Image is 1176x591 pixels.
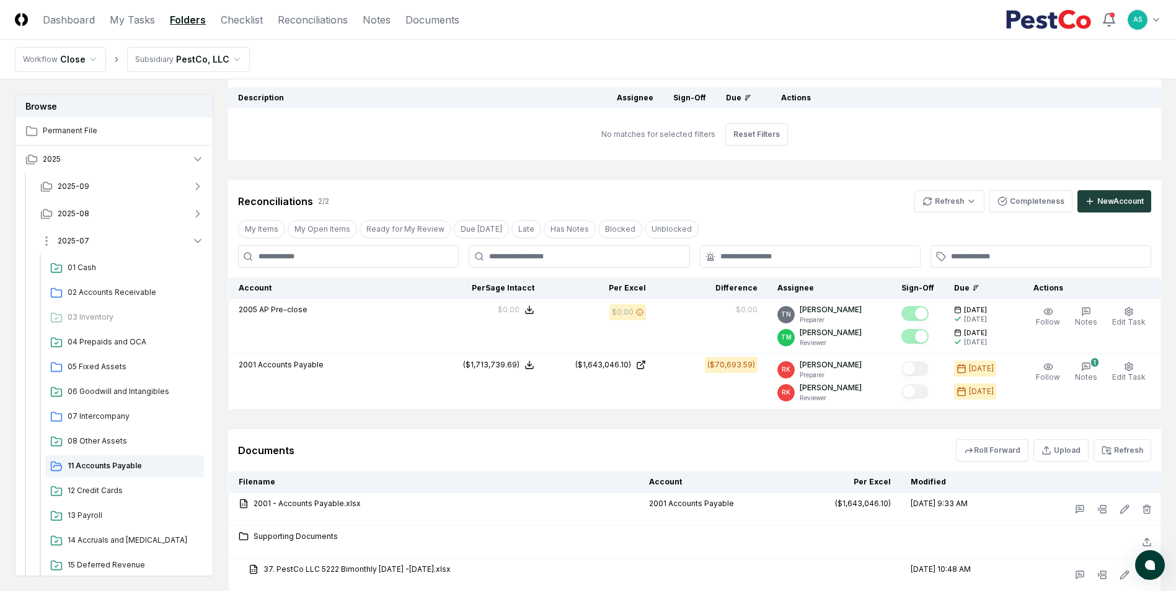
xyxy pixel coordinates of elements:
[800,304,862,315] p: [PERSON_NAME]
[781,310,791,319] span: TN
[901,471,1015,493] th: Modified
[1036,372,1060,382] span: Follow
[23,54,58,65] div: Workflow
[45,331,204,354] a: 04 Prepaids and OCA
[1023,282,1151,294] div: Actions
[800,327,862,338] p: [PERSON_NAME]
[800,359,862,370] p: [PERSON_NAME]
[1133,15,1142,24] span: AS
[901,361,929,376] button: Mark complete
[45,554,204,577] a: 15 Deferred Revenue
[663,87,716,108] th: Sign-Off
[612,307,634,318] div: $0.00
[43,125,204,136] span: Permanent File
[782,365,790,374] span: RK
[360,220,451,239] button: Ready for My Review
[964,328,987,338] span: [DATE]
[170,12,206,27] a: Folders
[954,282,1004,294] div: Due
[238,194,313,209] div: Reconciliations
[969,386,994,397] div: [DATE]
[544,220,596,239] button: Has Notes
[363,12,391,27] a: Notes
[15,13,28,26] img: Logo
[1126,9,1149,31] button: AS
[575,359,631,370] div: ($1,643,046.10)
[278,12,348,27] a: Reconciliations
[771,92,1151,103] div: Actions
[1077,190,1151,212] button: NewAccount
[901,384,929,399] button: Mark complete
[914,190,984,212] button: Refresh
[258,360,324,369] span: Accounts Payable
[45,282,204,304] a: 02 Accounts Receivable
[782,388,790,397] span: RK
[1094,439,1151,462] button: Refresh
[45,406,204,428] a: 07 Intercompany
[454,220,509,239] button: Due Today
[598,220,642,239] button: Blocked
[956,439,1028,462] button: Roll Forward
[707,359,755,370] div: ($70,693.59)
[135,54,174,65] div: Subsidiary
[58,235,89,247] span: 2025-07
[45,257,204,279] a: 01 Cash
[1112,317,1146,326] span: Edit Task
[800,393,862,403] p: Reviewer
[405,12,459,27] a: Documents
[229,471,640,493] th: Filename
[1033,439,1089,462] button: Upload
[45,431,204,453] a: 08 Other Assets
[1006,10,1092,30] img: PestCo logo
[249,564,629,575] a: 37. PestCo LLC 5222 Bimonthly [DATE] -[DATE].xlsx
[43,12,95,27] a: Dashboard
[800,382,862,393] p: [PERSON_NAME]
[835,498,891,509] div: ($1,643,046.10)
[68,262,199,273] span: 01 Cash
[68,436,199,447] span: 08 Other Assets
[239,282,423,294] div: Account
[901,306,929,321] button: Mark complete
[288,220,357,239] button: My Open Items
[800,338,862,348] p: Reviewer
[318,196,329,207] div: 2 / 2
[901,493,1015,526] td: [DATE] 9:33 AM
[1091,358,1099,367] div: 1
[498,304,519,315] div: $0.00
[1112,372,1146,382] span: Edit Task
[45,455,204,478] a: 11 Accounts Payable
[511,220,541,239] button: Late
[68,386,199,397] span: 06 Goodwill and Intangibles
[58,208,89,219] span: 2025-08
[238,220,285,239] button: My Items
[649,498,779,509] div: 2001 Accounts Payable
[239,360,256,369] span: 2001
[15,146,214,173] button: 2025
[30,227,214,255] button: 2025-07
[221,12,263,27] a: Checklist
[45,530,204,552] a: 14 Accruals and [MEDICAL_DATA]
[800,370,862,380] p: Preparer
[228,87,607,108] th: Description
[30,200,214,227] button: 2025-08
[781,333,792,342] span: TM
[1135,550,1165,580] button: atlas-launcher
[891,278,944,299] th: Sign-Off
[45,381,204,403] a: 06 Goodwill and Intangibles
[789,471,901,493] th: Per Excel
[645,220,699,239] button: Unblocked
[1110,304,1148,330] button: Edit Task
[239,305,257,314] span: 2005
[969,363,994,374] div: [DATE]
[1036,317,1060,326] span: Follow
[601,129,715,140] div: No matches for selected filters
[45,505,204,527] a: 13 Payroll
[989,190,1072,212] button: Completeness
[239,531,629,542] a: Supporting Documents
[726,92,751,103] div: Due
[15,95,213,118] h3: Browse
[68,361,199,372] span: 05 Fixed Assets
[656,278,767,299] th: Difference
[901,329,929,344] button: Mark complete
[68,460,199,471] span: 11 Accounts Payable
